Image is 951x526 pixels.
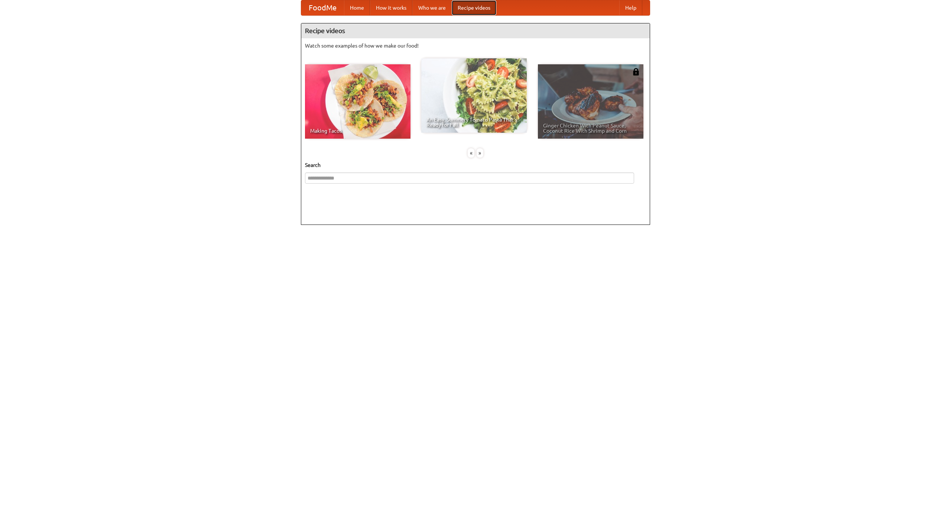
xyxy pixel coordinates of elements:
a: Home [344,0,370,15]
a: Help [619,0,642,15]
img: 483408.png [632,68,640,75]
a: How it works [370,0,412,15]
h5: Search [305,161,646,169]
p: Watch some examples of how we make our food! [305,42,646,49]
h4: Recipe videos [301,23,650,38]
div: » [477,148,483,158]
span: An Easy, Summery Tomato Pasta That's Ready for Fall [426,117,522,128]
a: An Easy, Summery Tomato Pasta That's Ready for Fall [421,58,527,133]
div: « [468,148,474,158]
a: Making Tacos [305,64,410,139]
a: Who we are [412,0,452,15]
a: FoodMe [301,0,344,15]
span: Making Tacos [310,128,405,133]
a: Recipe videos [452,0,496,15]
